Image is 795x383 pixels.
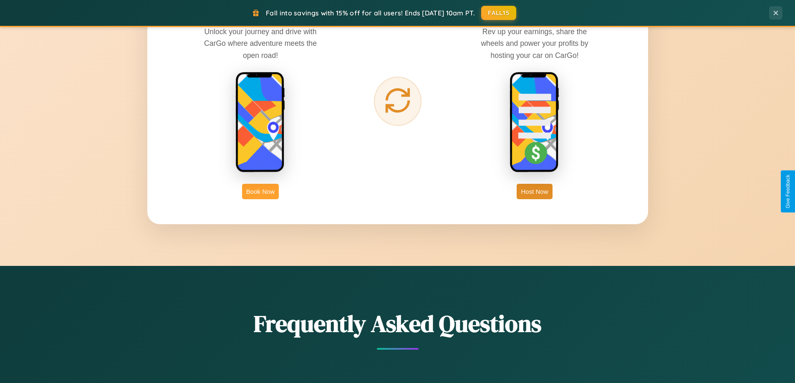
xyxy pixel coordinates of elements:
div: Give Feedback [785,175,791,208]
p: Unlock your journey and drive with CarGo where adventure meets the open road! [198,26,323,61]
span: Fall into savings with 15% off for all users! Ends [DATE] 10am PT. [266,9,475,17]
img: rent phone [235,72,285,173]
button: Book Now [242,184,279,199]
h2: Frequently Asked Questions [147,308,648,340]
button: Host Now [517,184,552,199]
img: host phone [510,72,560,173]
button: FALL15 [481,6,516,20]
p: Rev up your earnings, share the wheels and power your profits by hosting your car on CarGo! [472,26,597,61]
